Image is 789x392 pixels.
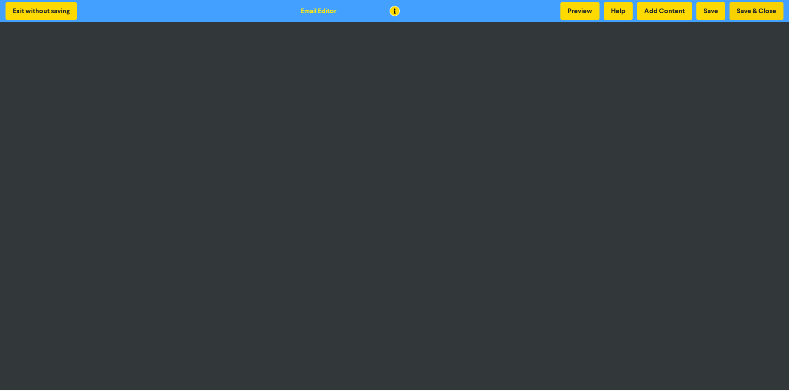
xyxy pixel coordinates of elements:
button: Save [696,2,725,20]
button: Preview [560,2,600,20]
div: Email Editor [301,6,337,16]
button: Add Content [637,2,692,20]
button: Save & Close [730,2,783,20]
button: Exit without saving [6,2,77,20]
button: Help [604,2,633,20]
